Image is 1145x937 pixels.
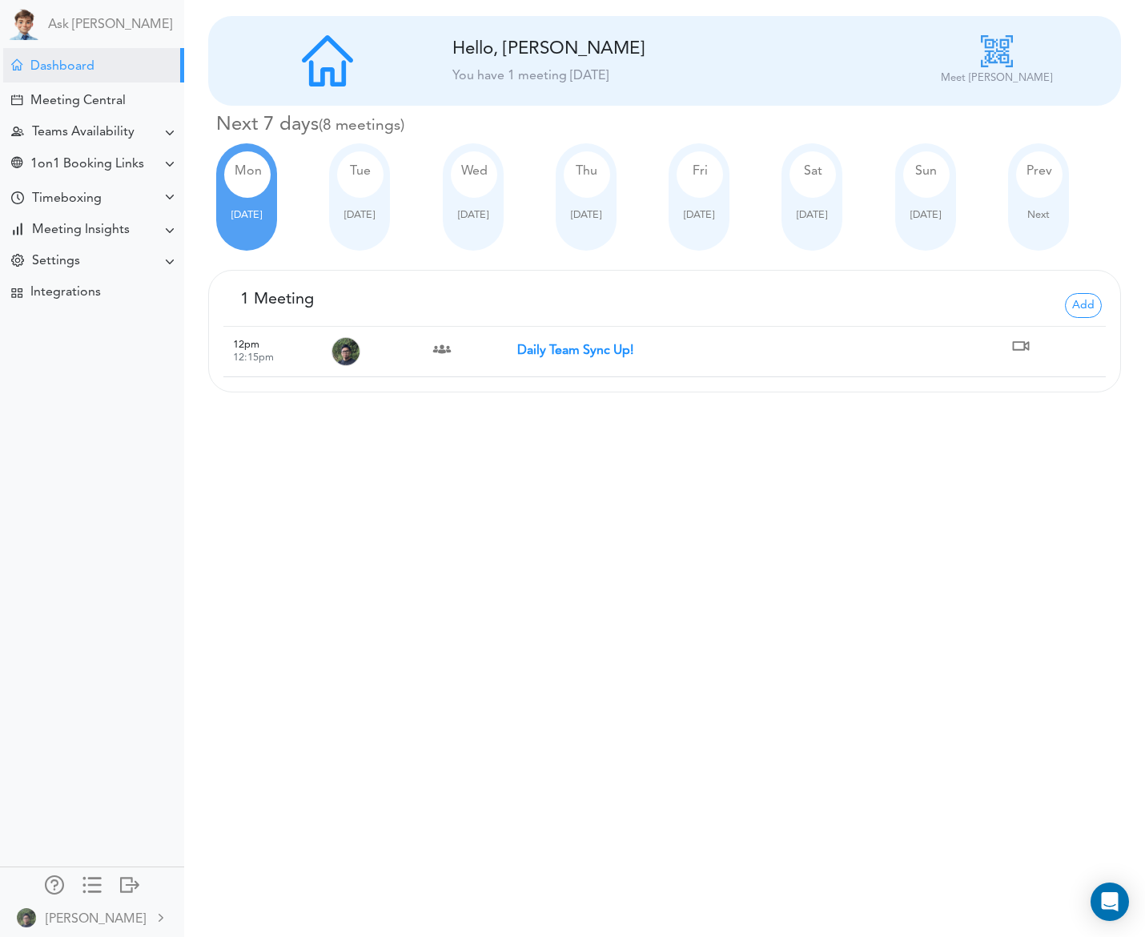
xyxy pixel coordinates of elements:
span: 12pm [233,340,259,350]
span: 1 Meeting [240,292,314,308]
span: Mon [235,165,262,178]
span: [DATE] [797,210,827,220]
div: You have 1 meeting [DATE] [452,66,878,86]
div: Meeting Dashboard [11,59,22,70]
strong: Daily Team Sync Up! [517,344,633,357]
a: Change side menu [82,875,102,898]
div: TEAMCAL AI Workflow Apps [11,288,22,299]
a: Add [1065,297,1102,310]
span: [DATE] [231,210,262,220]
span: Previous 7 days [1026,165,1052,178]
h4: Next 7 days [216,114,1121,137]
div: Meeting Central [30,94,126,109]
small: 8 meetings this week [319,118,404,134]
a: [PERSON_NAME] [2,899,183,935]
img: qr-code_icon.png [981,35,1013,67]
div: Share Meeting Link [11,157,22,172]
div: Time Your Goals [11,191,24,207]
div: Integrations [30,285,101,300]
span: Wed [461,165,488,178]
div: Show only icons [82,875,102,891]
span: Thu [576,165,597,178]
a: Ask [PERSON_NAME] [48,18,172,33]
div: Teams Availability [32,125,135,140]
img: Team Meeting with 9 attendees bhavi@teamcalendar.aihitashamehta.design@gmail.com,jagik22@gmail.co... [429,336,455,362]
span: Fri [693,165,708,178]
span: [DATE] [571,210,601,220]
span: Add Calendar [1065,293,1102,318]
small: 12:15pm [233,352,274,363]
img: https://us06web.zoom.us/j/6503929270?pwd=ib5uQR2S3FCPJwbgPwoLAQZUDK0A5A.1 [1008,333,1034,359]
img: Organizer Raj Lal [331,337,360,366]
div: Dashboard [30,59,94,74]
img: Powered by TEAMCAL AI [8,8,40,40]
span: [DATE] [684,210,714,220]
div: Log out [120,875,139,891]
div: Meeting Insights [32,223,130,238]
span: Next 7 days [1027,210,1050,220]
div: Create Meeting [11,95,22,106]
span: Sun [915,165,937,178]
span: Sat [804,165,822,178]
div: [PERSON_NAME] [46,910,146,929]
p: Meet [PERSON_NAME] [941,70,1052,86]
div: Manage Members and Externals [45,875,64,891]
span: Tue [350,165,371,178]
div: 1on1 Booking Links [30,157,144,172]
div: Settings [32,254,80,269]
div: Timeboxing [32,191,102,207]
span: [DATE] [344,210,375,220]
a: Manage Members and Externals [45,875,64,898]
div: Open Intercom Messenger [1091,883,1129,921]
div: Hello, [PERSON_NAME] [452,38,805,60]
span: [DATE] [910,210,941,220]
img: 9k= [17,908,36,927]
span: [DATE] [458,210,488,220]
